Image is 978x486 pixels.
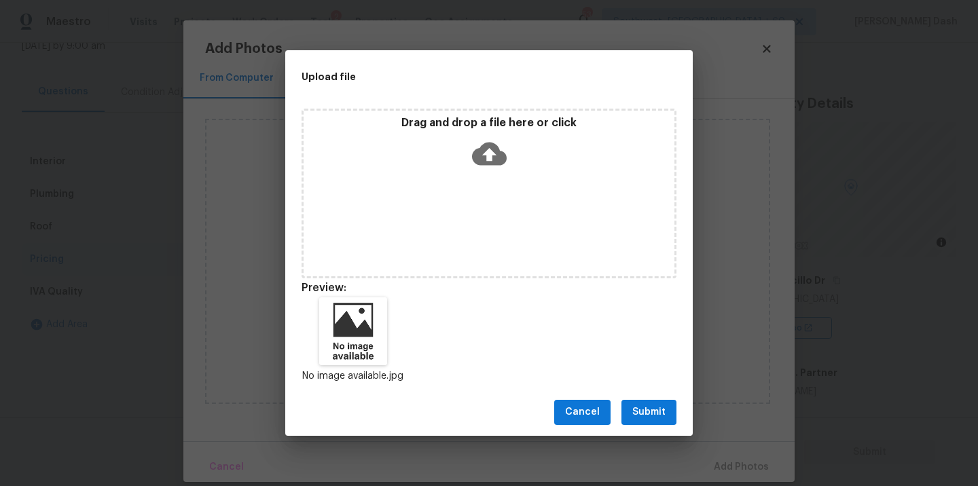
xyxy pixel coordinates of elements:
[302,369,405,384] p: No image available.jpg
[554,400,611,425] button: Cancel
[304,116,674,130] p: Drag and drop a file here or click
[621,400,676,425] button: Submit
[319,297,387,365] img: Z
[632,404,666,421] span: Submit
[565,404,600,421] span: Cancel
[302,69,615,84] h2: Upload file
